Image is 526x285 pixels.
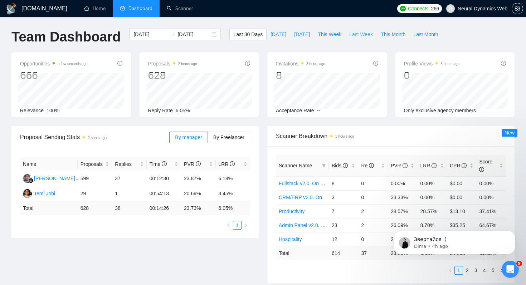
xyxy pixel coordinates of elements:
div: 628 [148,69,197,82]
span: Connects: [408,5,429,13]
iframe: Intercom live chat [502,261,519,278]
span: info-circle [196,161,201,166]
h1: Team Dashboard [11,29,121,45]
span: 266 [431,5,439,13]
a: 4 [481,266,488,274]
td: 8 [329,176,359,190]
td: 0.00% [476,176,506,190]
button: This Week [314,29,345,40]
a: TTemi Jobi [23,190,55,196]
th: Name [20,157,78,171]
img: gigradar-bm.png [28,178,33,183]
a: 3 [472,266,480,274]
td: 3 [329,190,359,204]
div: 666 [20,69,88,82]
li: Previous Page [446,266,454,275]
td: 3.45% [216,186,250,201]
button: [DATE] [267,29,290,40]
button: setting [512,3,523,14]
td: 12 [329,232,359,246]
td: 599 [78,171,112,186]
a: 1 [455,266,463,274]
button: left [446,266,454,275]
button: Last Month [409,29,442,40]
img: AS [23,174,32,183]
td: 7 [329,204,359,218]
td: 33.33% [388,190,418,204]
span: Score [479,159,492,172]
img: T [23,189,32,198]
span: -- [317,108,320,113]
span: right [244,223,248,227]
span: PVR [391,163,408,168]
li: Next Page [497,266,506,275]
span: [DATE] [271,30,286,38]
td: 00:14:26 [147,201,181,215]
span: Last 30 Days [233,30,263,38]
span: 9 [516,261,522,266]
img: logo [6,3,17,15]
td: $13.10 [447,204,477,218]
time: 3 hours ago [440,62,459,66]
td: 23 [329,218,359,232]
span: info-circle [479,167,484,172]
div: 8 [276,69,325,82]
span: info-circle [245,61,250,66]
span: Relevance [20,108,44,113]
span: Opportunities [20,59,88,68]
td: 0 [358,176,388,190]
span: user [448,6,453,11]
span: info-circle [117,61,122,66]
td: 23.87% [181,171,215,186]
td: $0.00 [447,176,477,190]
span: 6.05% [176,108,190,113]
li: 1 [454,266,463,275]
li: Previous Page [224,221,233,230]
th: Proposals [78,157,112,171]
td: 00:12:30 [147,171,181,186]
button: right [497,266,506,275]
td: 6.05 % [216,201,250,215]
li: 2 [463,266,472,275]
span: info-circle [462,163,467,168]
span: New [505,130,515,136]
span: Re [361,163,374,168]
span: LRR [420,163,437,168]
a: Admin Panel v2.0. On [279,222,327,228]
span: Dashboard [128,5,152,11]
time: 2 hours ago [88,136,107,140]
input: Start date [133,30,166,38]
td: 2 [358,204,388,218]
span: Last Month [413,30,438,38]
td: 20.69% [181,186,215,201]
li: 3 [472,266,480,275]
td: 00:54:13 [147,186,181,201]
td: 6.18% [216,171,250,186]
a: 1 [233,221,241,229]
td: 0.00% [476,190,506,204]
span: Proposals [148,59,197,68]
span: PVR [184,161,201,167]
span: By manager [175,134,202,140]
time: 2 hours ago [178,62,197,66]
td: 614 [329,246,359,260]
td: 2 [358,218,388,232]
button: [DATE] [290,29,314,40]
button: Last 30 Days [229,29,267,40]
time: 3 hours ago [335,134,354,138]
span: Time [150,161,167,167]
span: info-circle [369,163,374,168]
button: Last Week [345,29,377,40]
div: 0 [404,69,460,82]
span: Profile Views [404,59,460,68]
td: 38 [112,201,146,215]
span: Acceptance Rate [276,108,314,113]
li: 4 [480,266,489,275]
span: info-circle [343,163,348,168]
span: Bids [332,163,348,168]
span: info-circle [432,163,437,168]
a: setting [512,6,523,11]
